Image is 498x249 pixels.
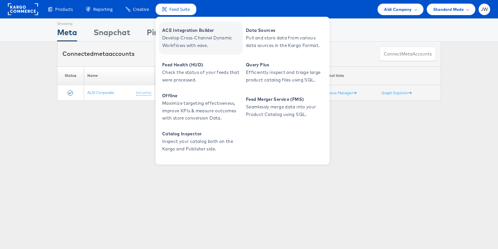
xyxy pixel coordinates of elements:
[379,47,436,61] button: ConnectmetaAccounts
[159,22,243,55] a: ACE Integration Builder Develop Cross-Channel Dynamic Workflows with ease.
[162,138,241,153] span: Inspect your catalog both on the Kargo and Publisher side.
[57,19,77,27] div: Showing
[162,130,241,138] span: Catalog Inspector
[433,6,464,13] span: Standard Mode
[55,6,73,12] span: Products
[321,90,357,95] a: Business Manager
[57,66,84,85] th: Status
[159,56,243,89] a: Feed Health (HUD) Check the status of your feeds that were processed.
[162,100,241,122] span: Maximize targeting effectiveness, improve KPIs & measure outcomes with store conversion Data.
[246,27,325,34] span: Data Sources
[401,51,412,57] span: meta
[243,56,326,89] a: Query Plus Efficiently inspect and triage large product catalog files using SQL.
[94,27,130,41] div: Snapchat
[162,69,241,84] span: Check the status of your feeds that were processed.
[57,27,77,41] div: Meta
[62,50,135,58] div: Connected accounts
[162,92,241,100] span: Offline
[155,85,188,101] td: USD
[246,61,325,69] span: Query Plus
[159,91,243,124] a: Offline Maximize targeting effectiveness, improve KPIs & measure outcomes with store conversion D...
[243,91,326,124] a: Feed Merger Service (FMS) Seamlessly merge data into your Product Catalog using SQL.
[243,22,326,55] a: Data Sources Pull and store data from various data sources in the Kargo Format.
[381,90,412,95] a: Graph Explorer
[246,34,325,49] span: Pull and store data from various data sources in the Kargo Format.
[84,66,155,85] th: Name
[87,90,114,95] a: ALDI Corporate
[159,125,243,158] a: Catalog Inspector Inspect your catalog both on the Kargo and Publisher side.
[155,66,188,85] th: Currency
[246,69,325,84] span: Efficiently inspect and triage large product catalog files using SQL.
[246,96,325,103] span: Feed Merger Service (FMS)
[246,103,325,118] span: Seamlessly merge data into your Product Catalog using SQL.
[481,7,488,11] span: JW
[162,34,241,49] span: Develop Cross-Channel Dynamic Workflows with ease.
[94,50,109,57] span: meta
[169,6,190,12] span: Feed Suite
[147,27,182,41] div: Pinterest
[384,6,412,13] span: Aldi Company
[93,6,113,12] span: Reporting
[162,27,241,34] span: ACE Integration Builder
[133,6,149,12] span: Creative
[136,90,151,96] a: (rename)
[162,61,241,69] span: Feed Health (HUD)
